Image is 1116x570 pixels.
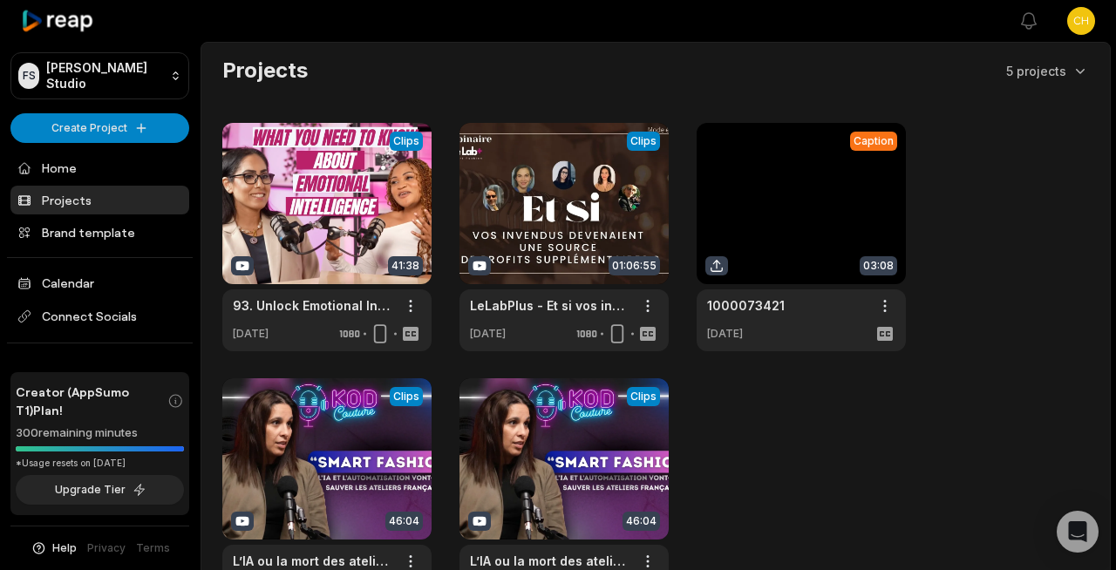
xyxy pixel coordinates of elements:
button: Upgrade Tier [16,475,184,505]
span: Help [52,540,77,556]
a: 93. Unlock Emotional Intelligence: Career, Relationships & Neurodivergence Tips with [PERSON_NAME] [233,296,393,315]
span: Creator (AppSumo T1) Plan! [16,383,167,419]
p: [PERSON_NAME] Studio [46,60,163,92]
div: Open Intercom Messenger [1057,511,1099,553]
a: Brand template [10,218,189,247]
a: LeLabPlus - Et si vos invendus devenaient une source de profits supplémentaires ? [470,296,630,315]
span: Connect Socials [10,301,189,332]
div: 300 remaining minutes [16,424,184,442]
a: Privacy [87,540,126,556]
a: L’IA ou la mort des ateliers ? [470,552,630,570]
div: FS [18,63,39,89]
a: Calendar [10,268,189,297]
a: 1000073421 [707,296,785,315]
button: Create Project [10,113,189,143]
a: Terms [136,540,170,556]
h2: Projects [222,57,308,85]
a: Projects [10,186,189,214]
a: L’IA ou la mort des ateliers ? [233,552,393,570]
a: Home [10,153,189,182]
button: 5 projects [1006,62,1089,80]
button: Help [31,540,77,556]
div: *Usage resets on [DATE] [16,457,184,470]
